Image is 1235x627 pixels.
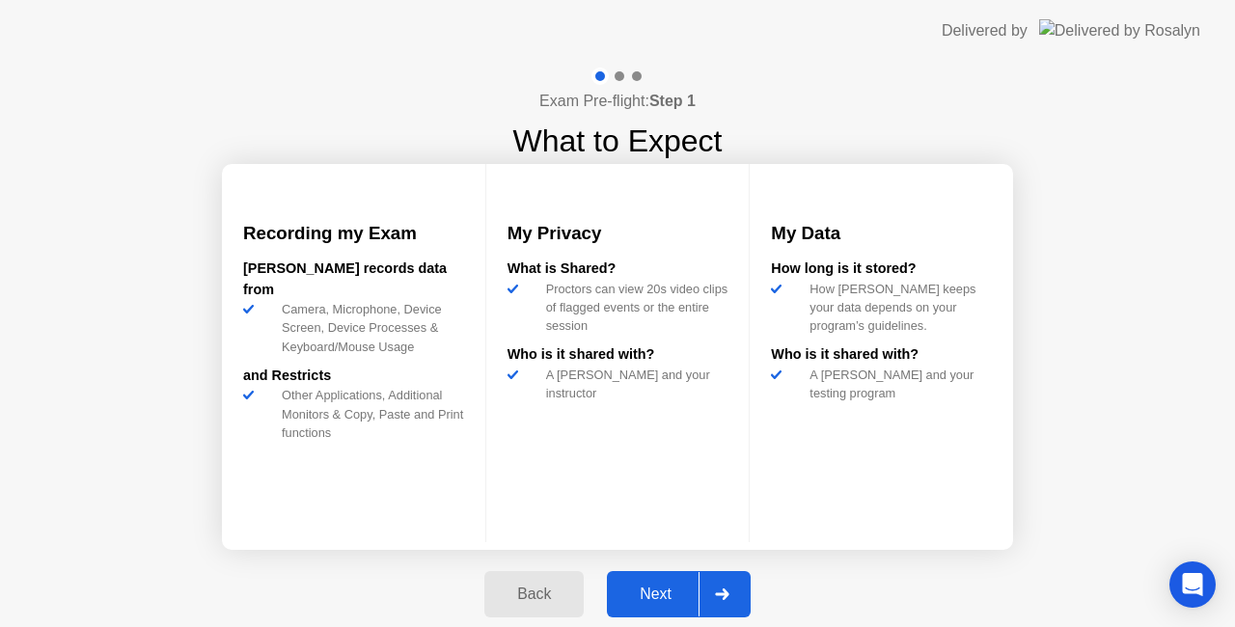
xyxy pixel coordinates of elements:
div: A [PERSON_NAME] and your testing program [802,366,992,402]
div: Who is it shared with? [508,344,728,366]
div: [PERSON_NAME] records data from [243,259,464,300]
h3: Recording my Exam [243,220,464,247]
img: Delivered by Rosalyn [1039,19,1200,41]
button: Next [607,571,751,617]
div: Camera, Microphone, Device Screen, Device Processes & Keyboard/Mouse Usage [274,300,464,356]
div: A [PERSON_NAME] and your instructor [538,366,728,402]
h3: My Privacy [508,220,728,247]
div: Back [490,586,578,603]
div: Next [613,586,699,603]
div: Other Applications, Additional Monitors & Copy, Paste and Print functions [274,386,464,442]
h3: My Data [771,220,992,247]
h1: What to Expect [513,118,723,164]
div: How long is it stored? [771,259,992,280]
div: Proctors can view 20s video clips of flagged events or the entire session [538,280,728,336]
div: Delivered by [942,19,1028,42]
div: What is Shared? [508,259,728,280]
div: How [PERSON_NAME] keeps your data depends on your program’s guidelines. [802,280,992,336]
h4: Exam Pre-flight: [539,90,696,113]
b: Step 1 [649,93,696,109]
div: Open Intercom Messenger [1169,561,1216,608]
button: Back [484,571,584,617]
div: Who is it shared with? [771,344,992,366]
div: and Restricts [243,366,464,387]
